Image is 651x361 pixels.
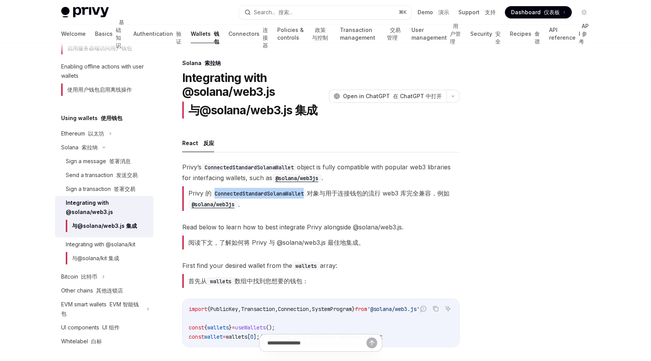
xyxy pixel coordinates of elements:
[549,25,590,43] a: API reference API 参考
[72,222,137,229] font: 与@solana/web3.js 集成
[238,306,241,313] span: ,
[278,9,293,15] font: 搜索...
[176,30,181,45] font: 验证
[182,260,460,291] span: First find your desired wallet from the array:
[55,60,153,101] a: Enabling offline actions with user wallets使用用户钱包启用离线操作
[278,306,309,313] span: Connection
[182,134,214,152] button: React 反应
[443,304,453,314] button: Ask AI
[204,324,207,331] span: {
[355,306,367,313] span: from
[55,237,153,270] a: Integrating with @solana/kit与@solana/kit 集成
[182,59,460,67] div: Solana
[116,19,124,48] font: 基础知识
[511,8,560,16] span: Dashboard
[61,143,98,152] div: Solana
[495,30,501,45] font: 安全
[393,93,442,99] font: 在 ChatGPT 中打开
[418,304,428,314] button: Report incorrect code
[109,158,131,164] font: 签署消息
[510,25,540,43] a: Recipes 食谱
[182,71,326,122] h1: Integrating with @solana/web3.js
[272,174,321,182] a: @solana/web3js
[470,25,501,43] a: Security 安全
[114,186,135,192] font: 签署交易
[450,23,461,45] font: 用户管理
[387,27,401,41] font: 交易管理
[228,25,268,43] a: Connectors 连接器
[367,306,420,313] span: '@solana/web3.js'
[61,323,120,332] div: UI components
[191,25,219,43] a: Wallets 钱包
[55,196,153,237] a: Integrating with @solana/web3.js与@solana/web3.js 集成
[544,9,560,15] font: 仪表板
[188,239,365,246] font: 阅读下文，了解如何将 Privy 与 @solana/web3.js 最佳地集成。
[72,255,119,261] font: 与@solana/kit 集成
[201,163,297,172] code: ConnectedStandardSolanaWallet
[61,129,104,138] div: Ethereum
[66,198,149,235] div: Integrating with @solana/web3.js
[55,154,153,168] a: Sign a message 签署消息
[340,25,402,43] a: Transaction management 交易管理
[95,25,124,43] a: Basics 基础知识
[55,321,153,334] a: UI components UI 组件
[66,170,138,180] div: Send a transaction
[182,162,460,214] span: Privy’s object is fully compatible with popular web3 libraries for interfacing wallets, such as .
[61,300,142,318] div: EVM smart wallets
[182,222,460,252] span: Read below to learn how to best integrate Privy alongside @solana/web3.js.
[88,130,104,137] font: 以太坊
[207,277,235,286] code: wallets
[239,5,411,19] button: Search... 搜索...⌘K
[458,8,496,16] a: Support 支持
[188,189,450,208] font: Privy 的 对象与用于连接钱包的流行 web3 库完全兼容，例如 。
[67,86,132,93] font: 使用用户钱包启用离线操作
[210,306,238,313] span: PublicKey
[189,306,207,313] span: import
[55,334,153,348] a: Whitelabel 白标
[82,144,98,150] font: 索拉纳
[235,324,266,331] span: useWallets
[61,114,122,123] h5: Using wallets
[61,272,97,281] div: Bitcoin
[207,324,229,331] span: wallets
[55,182,153,196] a: Sign a transaction 签署交易
[352,306,355,313] span: }
[61,25,86,43] a: Welcome
[61,7,109,18] img: light logo
[66,157,131,166] div: Sign a message
[207,306,210,313] span: {
[61,337,102,346] div: Whitelabel
[505,6,572,18] a: Dashboard 仪表板
[55,168,153,182] a: Send a transaction 发送交易
[241,306,275,313] span: Transaction
[275,306,278,313] span: ,
[277,25,331,43] a: Policies & controls 政策与控制
[329,90,446,103] button: Open in ChatGPT 在 ChatGPT 中打开
[266,324,275,331] span: ();
[101,115,122,121] font: 使用钱包
[411,25,461,43] a: User management 用户管理
[66,184,135,194] div: Sign a transaction
[431,304,441,314] button: Copy the contents from the code block
[188,277,308,285] font: 首先从 数组中找到您想要的钱包：
[211,189,307,198] code: ConnectedStandardSolanaWallet
[214,30,219,45] font: 钱包
[96,287,123,294] font: 其他连锁店
[205,60,221,66] font: 索拉纳
[292,262,320,270] code: wallets
[66,240,135,267] div: Integrating with @solana/kit
[203,140,214,146] font: 反应
[133,25,181,43] a: Authentication 验证
[534,30,540,45] font: 食谱
[578,6,590,18] button: Toggle dark mode
[579,23,589,45] font: API 参考
[309,306,312,313] span: ,
[55,284,153,297] a: Other chains 其他连锁店
[263,27,268,48] font: 连接器
[61,62,149,99] div: Enabling offline actions with user wallets
[418,8,449,16] a: Demo 演示
[312,27,328,41] font: 政策与控制
[188,200,238,208] a: @solana/web3js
